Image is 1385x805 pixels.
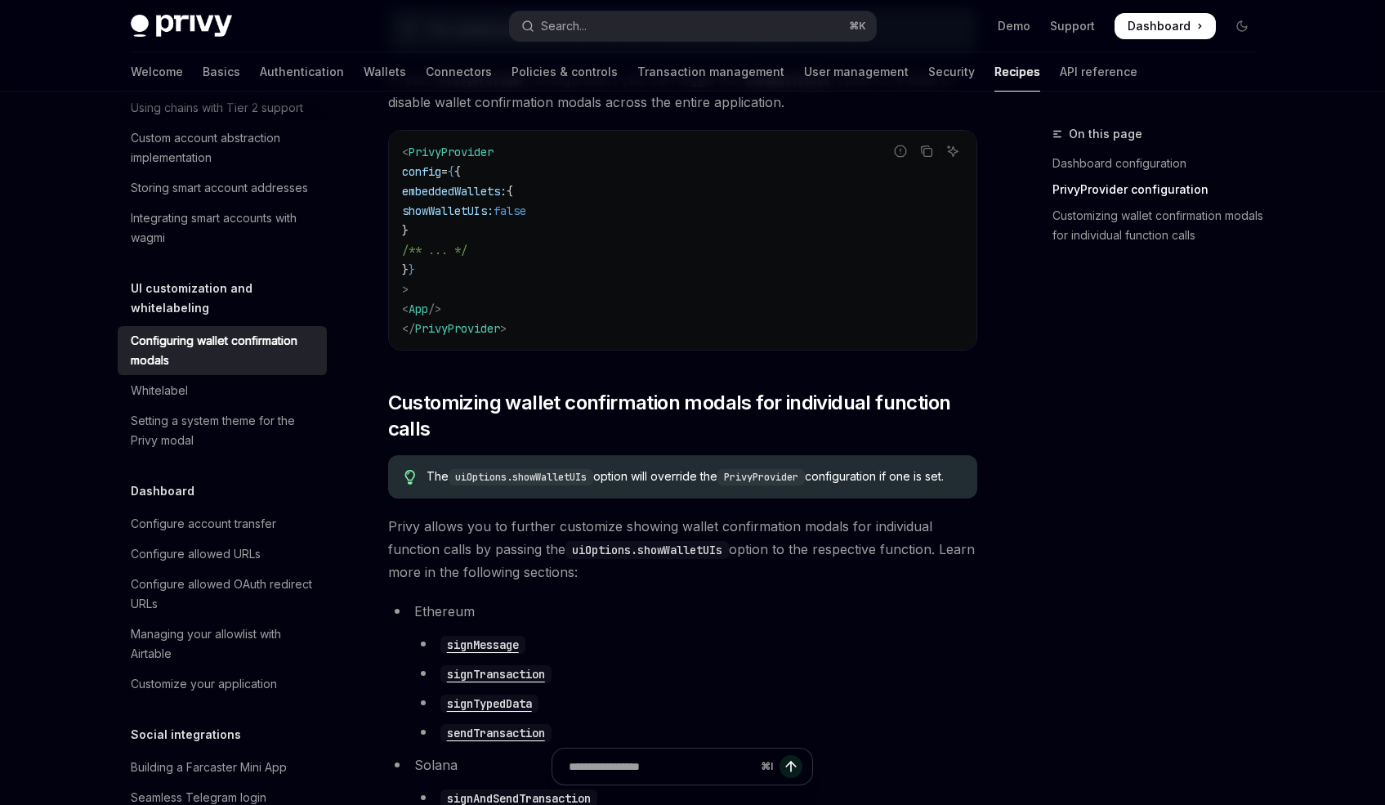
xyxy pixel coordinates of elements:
[131,178,308,198] div: Storing smart account addresses
[131,514,276,534] div: Configure account transfer
[998,18,1030,34] a: Demo
[404,470,416,485] svg: Tip
[118,669,327,699] a: Customize your application
[916,141,937,162] button: Copy the contents from the code block
[849,20,866,33] span: ⌘ K
[364,52,406,92] a: Wallets
[118,326,327,375] a: Configuring wallet confirmation modals
[131,544,261,564] div: Configure allowed URLs
[440,695,538,711] a: signTypedData
[118,753,327,782] a: Building a Farcaster Mini App
[440,636,525,652] a: signMessage
[118,376,327,405] a: Whitelabel
[131,758,287,777] div: Building a Farcaster Mini App
[131,279,327,318] h5: UI customization and whitelabeling
[402,164,441,179] span: config
[449,469,593,485] code: uiOptions.showWalletUIs
[402,184,507,199] span: embeddedWallets:
[388,390,977,442] span: Customizing wallet confirmation modals for individual function calls
[427,468,960,485] span: The option will override the configuration if one is set.
[569,749,754,785] input: Ask a question...
[131,725,241,745] h5: Social integrations
[131,52,183,92] a: Welcome
[415,321,500,336] span: PrivyProvider
[402,321,415,336] span: </
[440,636,525,654] code: signMessage
[131,381,188,400] div: Whitelabel
[131,481,194,501] h5: Dashboard
[942,141,963,162] button: Ask AI
[426,52,492,92] a: Connectors
[402,262,409,277] span: }
[440,665,552,683] code: signTransaction
[804,52,909,92] a: User management
[780,755,802,778] button: Send message
[388,600,977,744] li: Ethereum
[454,164,461,179] span: {
[1050,18,1095,34] a: Support
[402,223,409,238] span: }
[494,203,526,218] span: false
[118,203,327,253] a: Integrating smart accounts with wagmi
[512,52,618,92] a: Policies & controls
[409,145,494,159] span: PrivyProvider
[890,141,911,162] button: Report incorrect code
[402,302,409,316] span: <
[1052,203,1268,248] a: Customizing wallet confirmation modals for individual function calls
[994,52,1040,92] a: Recipes
[203,52,240,92] a: Basics
[402,203,494,218] span: showWalletUIs:
[118,173,327,203] a: Storing smart account addresses
[131,331,317,370] div: Configuring wallet confirmation modals
[510,11,876,41] button: Open search
[500,321,507,336] span: >
[118,509,327,539] a: Configure account transfer
[402,282,409,297] span: >
[1060,52,1137,92] a: API reference
[541,16,587,36] div: Search...
[440,665,552,682] a: signTransaction
[118,619,327,669] a: Managing your allowlist with Airtable
[388,515,977,584] span: Privy allows you to further customize showing wallet confirmation modals for individual function ...
[717,469,805,485] code: PrivyProvider
[118,570,327,619] a: Configure allowed OAuth redirect URLs
[131,208,317,248] div: Integrating smart accounts with wagmi
[131,128,317,168] div: Custom account abstraction implementation
[1052,150,1268,177] a: Dashboard configuration
[440,724,552,742] code: sendTransaction
[507,184,513,199] span: {
[402,145,409,159] span: <
[441,164,448,179] span: =
[928,52,975,92] a: Security
[131,624,317,664] div: Managing your allowlist with Airtable
[131,575,317,614] div: Configure allowed OAuth redirect URLs
[428,302,441,316] span: />
[448,164,454,179] span: {
[1115,13,1216,39] a: Dashboard
[1069,124,1142,144] span: On this page
[565,541,729,559] code: uiOptions.showWalletUIs
[131,674,277,694] div: Customize your application
[118,406,327,455] a: Setting a system theme for the Privy modal
[409,302,428,316] span: App
[409,262,415,277] span: }
[1052,177,1268,203] a: PrivyProvider configuration
[260,52,344,92] a: Authentication
[637,52,784,92] a: Transaction management
[440,695,538,713] code: signTypedData
[131,15,232,38] img: dark logo
[1229,13,1255,39] button: Toggle dark mode
[1128,18,1191,34] span: Dashboard
[440,724,552,740] a: sendTransaction
[131,411,317,450] div: Setting a system theme for the Privy modal
[118,539,327,569] a: Configure allowed URLs
[118,123,327,172] a: Custom account abstraction implementation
